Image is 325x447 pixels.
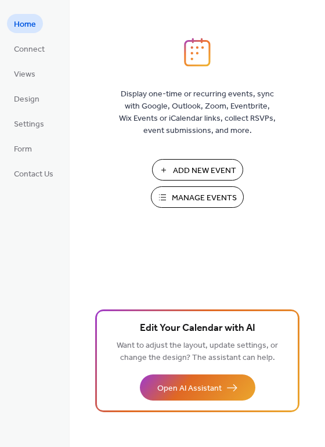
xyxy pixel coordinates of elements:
span: Contact Us [14,168,53,181]
span: Want to adjust the layout, update settings, or change the design? The assistant can help. [117,338,278,366]
button: Open AI Assistant [140,374,255,401]
a: Home [7,14,43,33]
span: Edit Your Calendar with AI [140,320,255,337]
span: Views [14,69,35,81]
span: Manage Events [172,192,237,204]
a: Form [7,139,39,158]
span: Open AI Assistant [157,383,222,395]
a: Connect [7,39,52,58]
a: Views [7,64,42,83]
a: Contact Us [7,164,60,183]
span: Design [14,93,39,106]
button: Add New Event [152,159,243,181]
a: Settings [7,114,51,133]
span: Display one-time or recurring events, sync with Google, Outlook, Zoom, Eventbrite, Wix Events or ... [119,88,276,137]
span: Settings [14,118,44,131]
span: Home [14,19,36,31]
a: Design [7,89,46,108]
span: Add New Event [173,165,236,177]
span: Form [14,143,32,156]
span: Connect [14,44,45,56]
button: Manage Events [151,186,244,208]
img: logo_icon.svg [184,38,211,67]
